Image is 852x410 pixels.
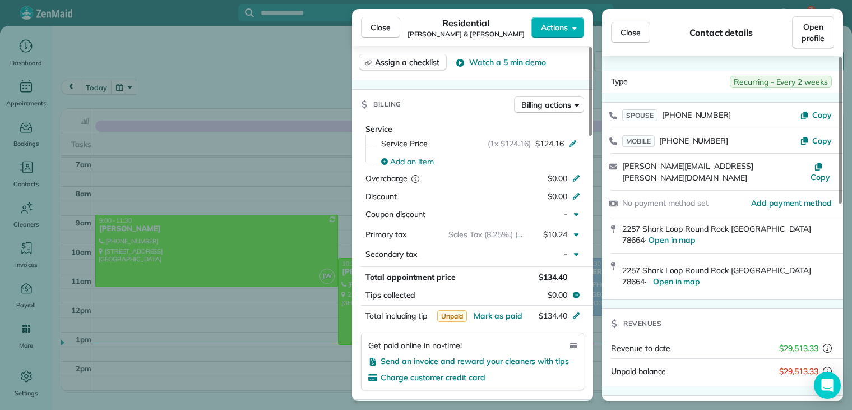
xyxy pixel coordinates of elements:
[802,21,825,44] span: Open profile
[730,76,832,88] span: Recurring - Every 2 weeks
[381,372,485,383] span: Charge customer credit card
[548,289,567,301] span: $0.00
[448,229,542,239] span: Sales Tax (8.25%.) (8.25%)
[365,249,417,259] span: Secondary tax
[800,135,832,146] button: Copy
[792,16,834,49] a: Open profile
[373,99,401,110] span: Billing
[779,343,818,354] span: $29,513.33
[535,138,564,149] span: $124.16
[474,310,522,321] button: Mark as paid
[539,311,567,321] span: $134.40
[374,135,584,153] button: Service Price(1x $124.16)$124.16
[649,235,696,245] a: Open in map
[689,26,753,39] span: Contact details
[368,340,462,351] span: Get paid online in no-time!
[359,54,447,71] button: Assign a checklist
[381,138,428,149] span: Service Price
[811,172,830,182] span: Copy
[365,124,392,134] span: Service
[390,156,434,167] span: Add an item
[365,209,425,219] span: Coupon discount
[751,197,832,209] a: Add payment method
[365,229,406,239] span: Primary tax
[659,136,728,146] span: [PHONE_NUMBER]
[521,99,571,110] span: Billing actions
[488,138,531,149] span: (1x $124.16)
[564,209,567,219] span: -
[812,136,832,146] span: Copy
[365,272,456,282] span: Total appointment price
[653,277,701,287] span: Open in map
[381,356,569,366] span: Send an invoice and reward your cleaners with tips
[622,135,655,147] span: MOBILE
[622,224,811,246] span: 2257 Shark Loop Round Rock [GEOGRAPHIC_DATA] 78664 ·
[541,22,568,33] span: Actions
[365,311,427,321] span: Total including tip
[814,372,841,399] div: Open Intercom Messenger
[564,249,567,259] span: -
[621,27,641,38] span: Close
[622,161,753,183] a: [PERSON_NAME][EMAIL_ADDRESS][PERSON_NAME][DOMAIN_NAME]
[365,191,397,201] span: Discount
[456,57,545,68] button: Watch a 5 min demo
[474,311,522,321] span: Mark as paid
[361,287,584,303] button: Tips collected$0.00
[622,265,811,287] span: 2257 Shark Loop Round Rock [GEOGRAPHIC_DATA] 78664 ·
[622,198,709,208] span: No payment method set
[548,173,567,183] span: $0.00
[539,272,567,282] span: $134.40
[611,76,628,88] span: Type
[408,30,525,39] span: [PERSON_NAME] & [PERSON_NAME]
[622,135,728,146] a: MOBILE[PHONE_NUMBER]
[469,57,545,68] span: Watch a 5 min demo
[611,22,650,43] button: Close
[365,173,462,184] div: Overcharge
[548,191,567,201] span: $0.00
[442,16,490,30] span: Residential
[437,310,467,322] span: Unpaid
[374,153,584,171] button: Add an item
[779,366,818,377] span: $29,513.33
[365,289,415,301] span: Tips collected
[361,17,400,38] button: Close
[649,272,712,291] a: Open in map
[371,22,391,33] span: Close
[622,109,657,121] span: SPOUSE
[800,109,832,121] button: Copy
[611,366,666,377] span: Unpaid balance
[623,318,661,329] span: Revenues
[809,160,832,183] button: Copy
[375,57,439,68] span: Assign a checklist
[543,229,567,239] span: $10.24
[611,343,670,353] span: Revenue to date
[662,110,731,120] span: [PHONE_NUMBER]
[812,110,832,120] span: Copy
[622,109,731,121] a: SPOUSE[PHONE_NUMBER]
